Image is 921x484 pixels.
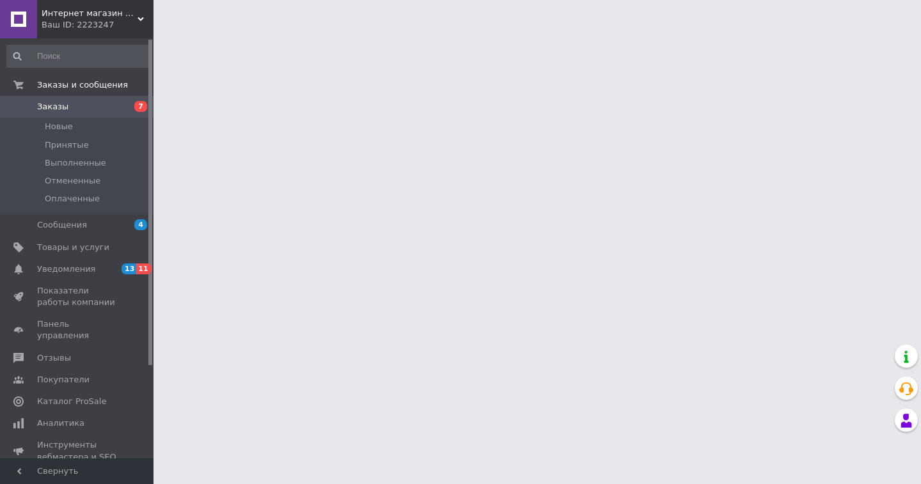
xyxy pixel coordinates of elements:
span: 4 [134,219,147,230]
span: Сообщения [37,219,87,231]
div: Ваш ID: 2223247 [42,19,153,31]
span: Оплаченные [45,193,100,205]
span: Каталог ProSale [37,396,106,407]
span: Уведомления [37,263,95,275]
span: Выполненные [45,157,106,169]
span: Панель управления [37,318,118,341]
span: Покупатели [37,374,90,386]
span: Показатели работы компании [37,285,118,308]
span: Заказы [37,101,68,113]
span: Инструменты вебмастера и SEO [37,439,118,462]
span: 11 [136,263,151,274]
span: Отмененные [45,175,100,187]
span: 7 [134,101,147,112]
span: Аналитика [37,418,84,429]
span: Интернет магазин Кузовных деталей "Авто-Ринг 24" [42,8,138,19]
span: Принятые [45,139,89,151]
span: Товары и услуги [37,242,109,253]
span: Заказы и сообщения [37,79,128,91]
input: Поиск [6,45,151,68]
span: 13 [122,263,136,274]
span: Отзывы [37,352,71,364]
span: Новые [45,121,73,132]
